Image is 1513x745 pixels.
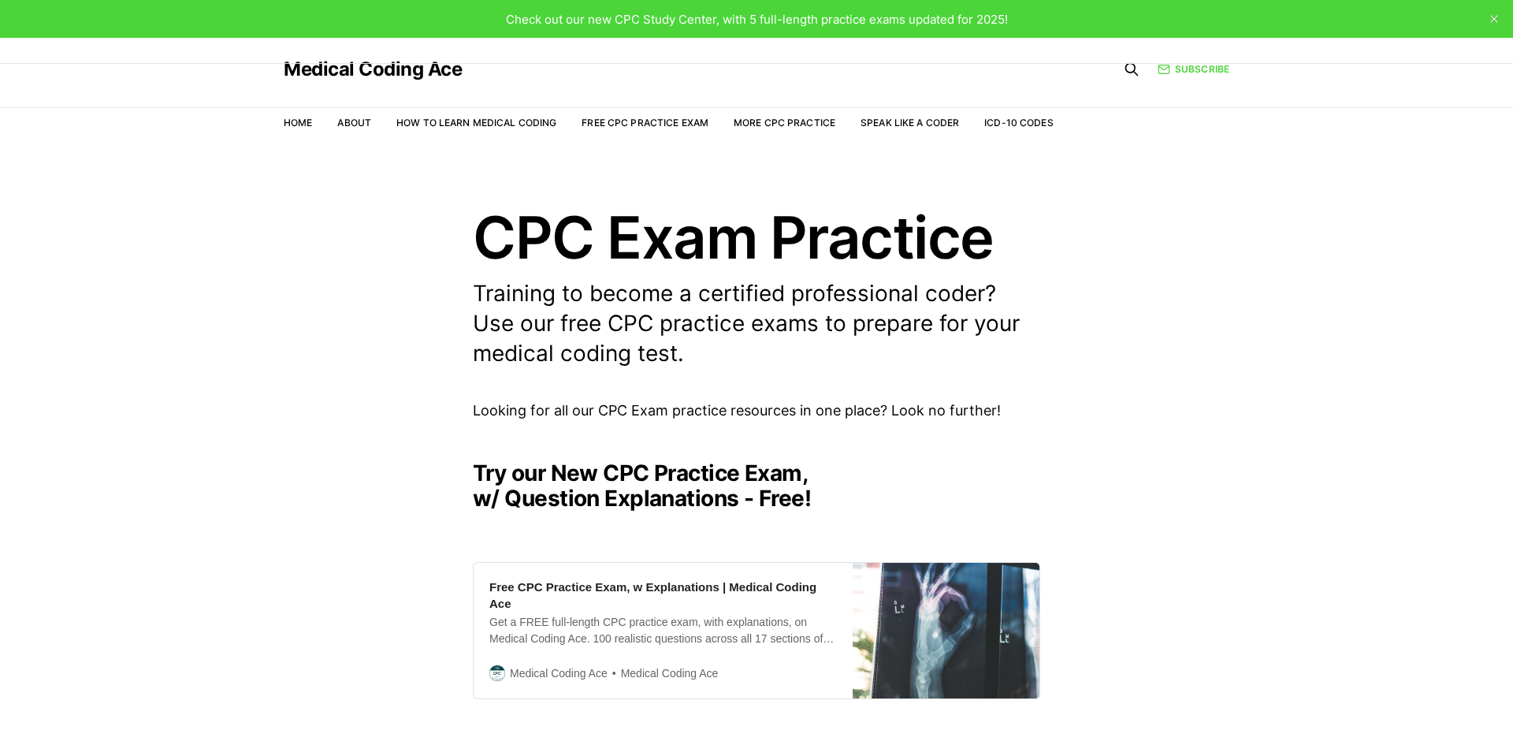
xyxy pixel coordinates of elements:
h1: CPC Exam Practice [473,208,1040,266]
div: Get a FREE full-length CPC practice exam, with explanations, on Medical Coding Ace. 100 realistic... [489,614,837,647]
button: close [1481,6,1507,32]
a: Free CPC Practice Exam [582,117,708,129]
a: ICD-10 Codes [984,117,1053,129]
div: Free CPC Practice Exam, w Explanations | Medical Coding Ace [489,579,837,612]
a: About [337,117,371,129]
a: Speak Like a Coder [861,117,959,129]
a: Subscribe [1158,61,1229,76]
span: Medical Coding Ace [510,665,608,682]
a: More CPC Practice [734,117,835,129]
p: Training to become a certified professional coder? Use our free CPC practice exams to prepare for... [473,279,1040,368]
p: Looking for all our CPC Exam practice resources in one place? Look no further! [473,400,1040,423]
a: How to Learn Medical Coding [396,117,556,129]
span: Medical Coding Ace [608,665,719,683]
iframe: portal-trigger [1119,668,1513,745]
a: Home [284,117,312,129]
a: Medical Coding Ace [284,60,462,79]
a: Free CPC Practice Exam, w Explanations | Medical Coding AceGet a FREE full-length CPC practice ex... [473,562,1040,699]
h2: Try our New CPC Practice Exam, w/ Question Explanations - Free! [473,460,1040,511]
span: Check out our new CPC Study Center, with 5 full-length practice exams updated for 2025! [506,12,1008,27]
